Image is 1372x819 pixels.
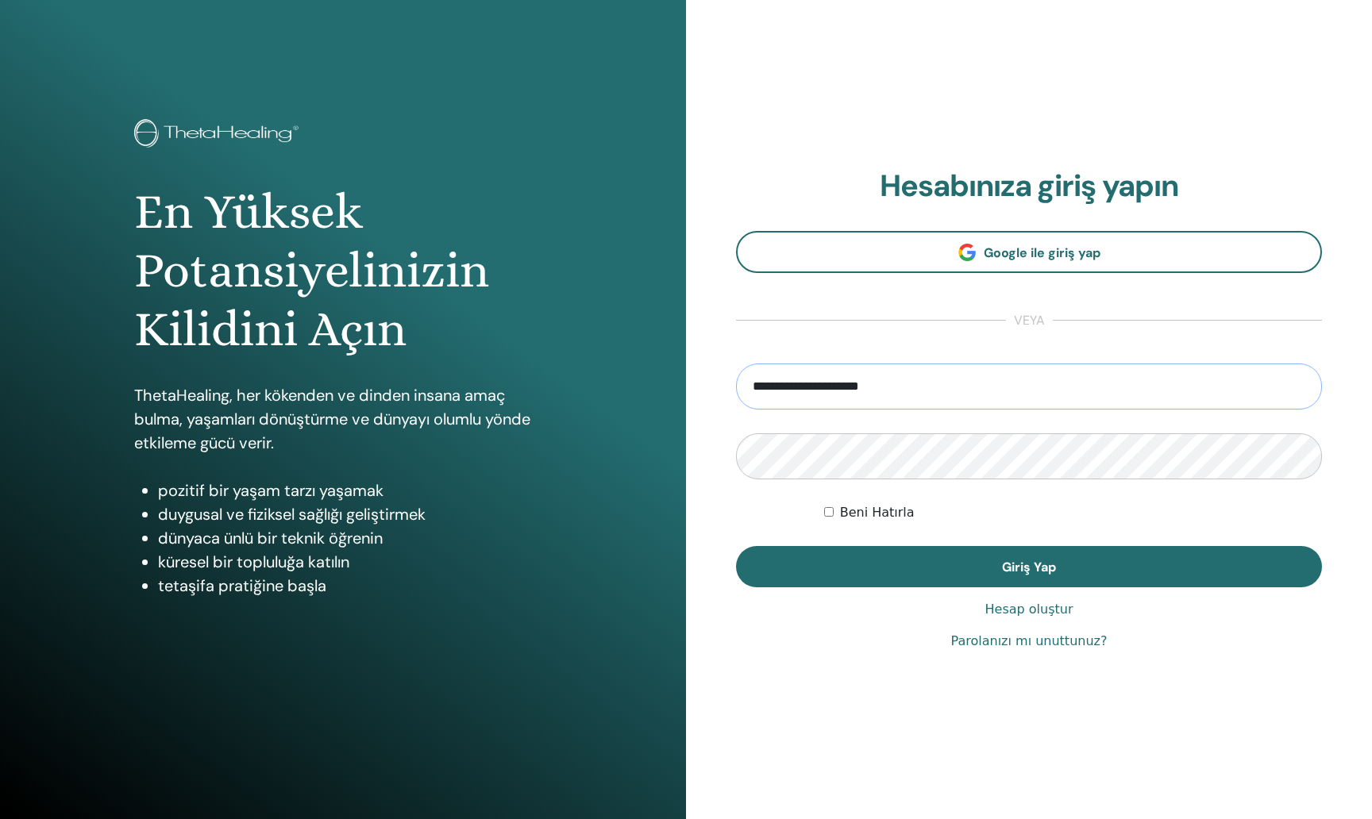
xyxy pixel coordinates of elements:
[840,503,915,522] label: Beni Hatırla
[158,526,552,550] li: dünyaca ünlü bir teknik öğrenin
[1002,559,1056,575] span: Giriş Yap
[158,502,552,526] li: duygusal ve fiziksel sağlığı geliştirmek
[736,168,1322,205] h2: Hesabınıza giriş yapın
[1006,311,1053,330] span: veya
[984,244,1100,261] span: Google ile giriş yap
[134,383,552,455] p: ThetaHealing, her kökenden ve dinden insana amaç bulma, yaşamları dönüştürme ve dünyayı olumlu yö...
[824,503,1322,522] div: Keep me authenticated indefinitely or until I manually logout
[134,183,552,360] h1: En Yüksek Potansiyelinizin Kilidini Açın
[158,550,552,574] li: küresel bir topluluğa katılın
[736,231,1322,273] a: Google ile giriş yap
[158,479,552,502] li: pozitif bir yaşam tarzı yaşamak
[985,600,1073,619] a: Hesap oluştur
[158,574,552,598] li: tetaşifa pratiğine başla
[736,546,1322,587] button: Giriş Yap
[951,632,1108,651] a: Parolanızı mı unuttunuz?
